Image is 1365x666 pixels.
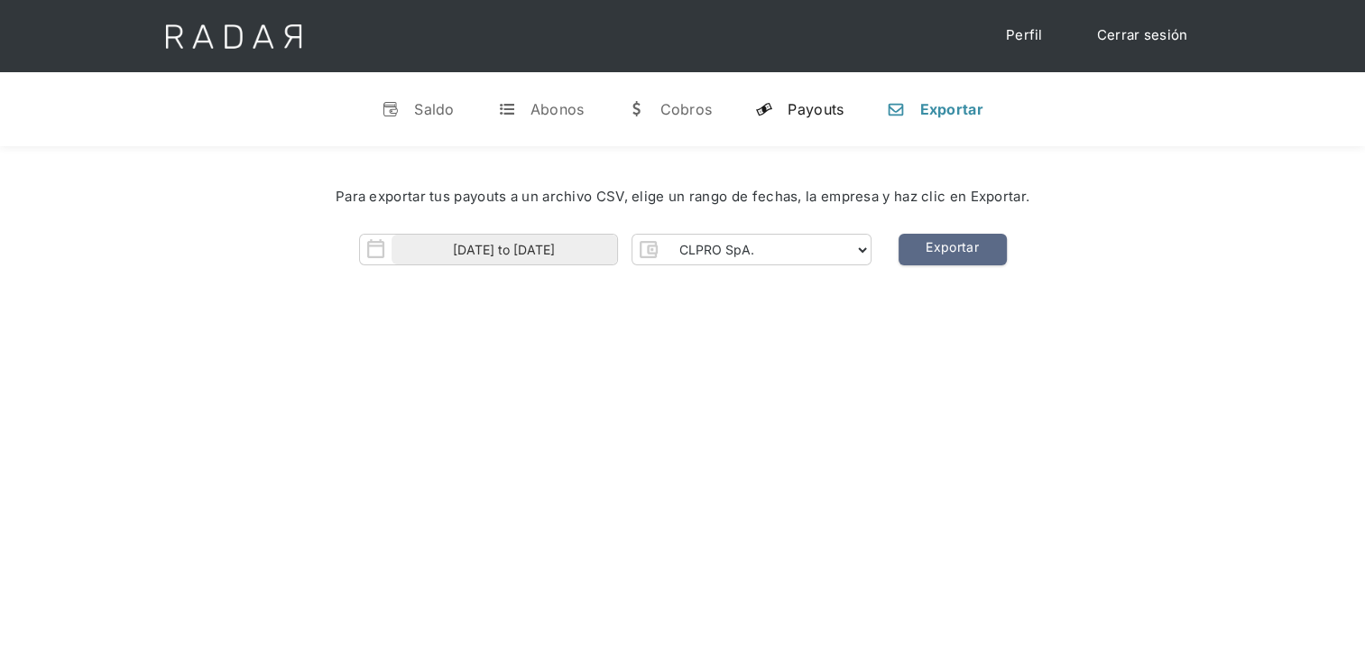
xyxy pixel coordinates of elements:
[54,187,1311,208] div: Para exportar tus payouts a un archivo CSV, elige un rango de fechas, la empresa y haz clic en Ex...
[498,100,516,118] div: t
[414,100,455,118] div: Saldo
[382,100,400,118] div: v
[887,100,905,118] div: n
[919,100,982,118] div: Exportar
[530,100,585,118] div: Abonos
[988,18,1061,53] a: Perfil
[659,100,712,118] div: Cobros
[627,100,645,118] div: w
[788,100,844,118] div: Payouts
[1079,18,1206,53] a: Cerrar sesión
[899,234,1007,265] a: Exportar
[359,234,872,265] form: Form
[755,100,773,118] div: y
